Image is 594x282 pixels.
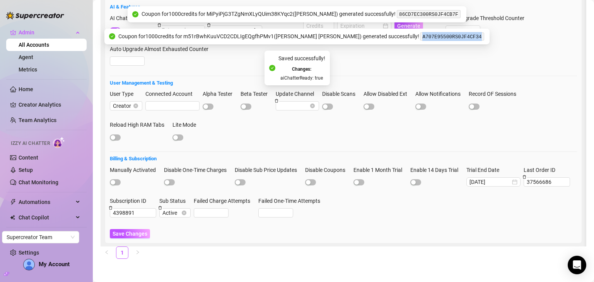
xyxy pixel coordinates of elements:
label: Trial End Date [466,166,504,174]
button: Disable Scans [322,104,333,110]
label: Alpha Tester [203,90,237,98]
label: Disable Sub Price Updates [235,166,302,174]
pre: aiChatterReady: true [278,75,325,82]
h5: Billing & Subscription [110,155,577,163]
input: AI Package [159,25,205,35]
label: Disable One-Time Charges [164,166,232,174]
h5: AI & Features [110,3,577,11]
input: Failed Charge Attempts [194,209,228,217]
span: close-circle [310,104,315,108]
button: Record OF Sessions [469,104,480,110]
button: Generate [394,21,423,31]
span: check-circle [132,11,138,17]
code: 86CD7EC300RS0JF4CB7F [397,10,461,18]
button: Disable Coupons [305,179,316,185]
label: Enable 1 Month Trial [353,166,407,174]
a: All Accounts [19,42,49,48]
button: Lite Mode [172,134,183,141]
span: delete [158,206,162,210]
img: logo-BBDzfeDw.svg [6,12,64,19]
span: Creator [113,102,139,110]
button: Allow Notifications [415,104,426,110]
button: Beta Tester [241,104,251,110]
button: Disable One-Time Charges [164,179,175,185]
button: Save Changes [110,229,150,238]
label: Disable Scans [322,90,360,98]
img: Chat Copilot [10,215,15,220]
span: delete [207,23,211,27]
label: Allow Disabled Ext [364,90,412,98]
img: AD_cMMTxCeTpmN1d5MnKJ1j-_uXZCpTKapSSqNGg4PyXtR_tCW7gZXTNmFz2tpVv9LSyNV7ff1CaS4f4q0HLYKULQOwoM5GQR... [24,259,34,270]
label: Record OF Sessions [469,90,521,98]
input: Failed One-Time Attempts [259,209,293,217]
span: left [104,250,109,255]
label: AI Chatter Ready [110,14,155,22]
strong: Changes: [292,66,311,72]
a: Settings [19,250,39,256]
label: Failed Charge Attempts [194,197,255,205]
div: Open Intercom Messenger [568,256,586,274]
code: A707E95500RS0JF4CF34 [420,32,484,41]
label: Reload High RAM Tabs [110,121,169,129]
label: Allow Notifications [415,90,466,98]
label: Failed One-Time Attempts [258,197,325,205]
span: crown [10,29,16,36]
span: Automations [19,196,73,208]
a: 1 [116,247,128,258]
button: right [131,246,144,259]
span: delete [522,175,526,179]
span: Save Changes [113,231,147,237]
span: delete [109,206,113,210]
span: Chat Copilot [19,211,73,224]
button: Enable 1 Month Trial [353,179,364,185]
span: check-circle [269,65,275,71]
input: Subscription ID [110,209,156,217]
span: Supercreator Team [7,231,75,243]
label: Update Channel [276,90,319,98]
div: Saved successfully! [278,54,325,63]
img: AI Chatter [53,137,65,148]
div: Coupon for 1000 credits for m51rBwhKuuVCD2CDLIgEQgfhPMv1 ( [PERSON_NAME] [PERSON_NAME] ) generate... [118,32,485,41]
label: Enable 14 Days Trial [410,166,463,174]
button: Reload High RAM Tabs [110,134,121,141]
button: AI Chatter Ready [110,27,121,34]
a: Agent [19,54,33,60]
span: delete [157,23,161,27]
input: Credits [304,22,334,30]
a: Setup [19,167,33,173]
input: Last Order ID [524,178,570,186]
h5: User Management & Testing [110,79,577,87]
button: left [101,246,113,259]
span: thunderbolt [10,199,16,205]
label: Last Order ID [524,166,560,174]
label: Auto Upgrade Almost Exhausted Counter [110,45,213,53]
span: build [4,271,9,277]
label: Subscription ID [110,197,151,205]
a: Metrics [19,66,37,73]
label: Disable Coupons [305,166,350,174]
span: Generate [397,23,420,29]
button: Allow Disabled Ext [364,104,374,110]
label: Sub Status [159,197,191,205]
span: Admin [19,26,73,39]
button: Alpha Tester [203,104,213,110]
span: Izzy AI Chatter [11,140,50,147]
label: Beta Tester [241,90,273,98]
input: Expiration [340,22,381,30]
span: check-circle [109,33,115,39]
a: Chat Monitoring [19,179,58,185]
label: User Type [110,90,138,98]
label: Lite Mode [172,121,201,129]
li: Previous Page [101,246,113,259]
a: Content [19,155,38,161]
a: Team Analytics [19,117,56,123]
a: Creator Analytics [19,99,80,111]
input: Auto Upgrade Threshold Counter [446,26,480,34]
span: close-circle [182,211,186,215]
label: Auto Upgrade Threshold Counter [445,14,529,22]
input: Connected Account [145,101,200,110]
button: Disable Sub Price Updates [235,179,246,185]
span: My Account [39,261,70,268]
div: Coupon for 1000 credits for MiPyiPjG3TZgNmXLyQUim38KYqc2 ( [PERSON_NAME] ) generated successfully! [142,10,461,19]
